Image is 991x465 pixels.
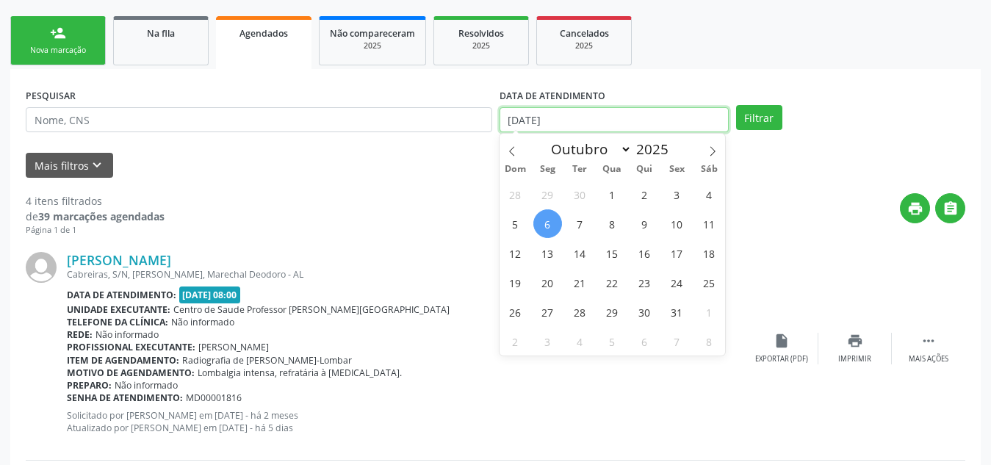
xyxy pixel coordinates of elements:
span: Outubro 14, 2025 [566,239,594,267]
b: Item de agendamento: [67,354,179,367]
span: Outubro 5, 2025 [501,209,530,238]
span: Sex [660,165,693,174]
span: Outubro 29, 2025 [598,298,627,326]
span: Novembro 8, 2025 [695,327,724,356]
span: Outubro 9, 2025 [630,209,659,238]
b: Motivo de agendamento: [67,367,195,379]
span: Outubro 26, 2025 [501,298,530,326]
span: Lombalgia intensa, refratária à [MEDICAL_DATA]. [198,367,402,379]
button: print [900,193,930,223]
span: Outubro 20, 2025 [533,268,562,297]
div: Imprimir [838,354,871,364]
span: Qua [596,165,628,174]
span: Seg [531,165,563,174]
span: Outubro 12, 2025 [501,239,530,267]
span: [PERSON_NAME] [198,341,269,353]
span: Outubro 8, 2025 [598,209,627,238]
select: Month [544,139,633,159]
span: Novembro 2, 2025 [501,327,530,356]
span: Novembro 5, 2025 [598,327,627,356]
span: Outubro 22, 2025 [598,268,627,297]
i: print [907,201,923,217]
span: Outubro 2, 2025 [630,180,659,209]
span: Outubro 10, 2025 [663,209,691,238]
input: Year [632,140,680,159]
div: Exportar (PDF) [755,354,808,364]
span: Outubro 24, 2025 [663,268,691,297]
span: Setembro 28, 2025 [501,180,530,209]
span: Qui [628,165,660,174]
div: Nova marcação [21,45,95,56]
input: Nome, CNS [26,107,492,132]
span: Radiografia de [PERSON_NAME]-Lombar [182,354,352,367]
span: Sáb [693,165,725,174]
span: Outubro 1, 2025 [598,180,627,209]
input: Selecione um intervalo [500,107,729,132]
span: Resolvidos [458,27,504,40]
strong: 39 marcações agendadas [38,209,165,223]
p: Solicitado por [PERSON_NAME] em [DATE] - há 2 meses Atualizado por [PERSON_NAME] em [DATE] - há 5... [67,409,745,434]
b: Preparo: [67,379,112,392]
span: Novembro 6, 2025 [630,327,659,356]
div: 2025 [330,40,415,51]
button:  [935,193,965,223]
span: Outubro 21, 2025 [566,268,594,297]
div: Cabreiras, S/N, [PERSON_NAME], Marechal Deodoro - AL [67,268,745,281]
span: Centro de Saude Professor [PERSON_NAME][GEOGRAPHIC_DATA] [173,303,450,316]
span: Novembro 4, 2025 [566,327,594,356]
span: Outubro 19, 2025 [501,268,530,297]
span: Outubro 11, 2025 [695,209,724,238]
b: Data de atendimento: [67,289,176,301]
span: Cancelados [560,27,609,40]
i: keyboard_arrow_down [89,157,105,173]
div: de [26,209,165,224]
span: Setembro 30, 2025 [566,180,594,209]
span: Outubro 31, 2025 [663,298,691,326]
b: Unidade executante: [67,303,170,316]
span: Não informado [96,328,159,341]
span: Novembro 1, 2025 [695,298,724,326]
span: Outubro 18, 2025 [695,239,724,267]
i:  [943,201,959,217]
span: Na fila [147,27,175,40]
span: MD00001816 [186,392,242,404]
div: person_add [50,25,66,41]
div: 4 itens filtrados [26,193,165,209]
span: Outubro 25, 2025 [695,268,724,297]
span: Outubro 3, 2025 [663,180,691,209]
b: Telefone da clínica: [67,316,168,328]
span: Agendados [239,27,288,40]
span: Outubro 17, 2025 [663,239,691,267]
b: Profissional executante: [67,341,195,353]
span: Não informado [115,379,178,392]
a: [PERSON_NAME] [67,252,171,268]
span: Outubro 7, 2025 [566,209,594,238]
span: Outubro 28, 2025 [566,298,594,326]
button: Mais filtroskeyboard_arrow_down [26,153,113,179]
div: 2025 [444,40,518,51]
button: Filtrar [736,105,782,130]
span: Ter [563,165,596,174]
span: Outubro 16, 2025 [630,239,659,267]
div: 2025 [547,40,621,51]
label: PESQUISAR [26,84,76,107]
span: Não informado [171,316,234,328]
span: Novembro 7, 2025 [663,327,691,356]
img: img [26,252,57,283]
span: Outubro 15, 2025 [598,239,627,267]
b: Rede: [67,328,93,341]
span: Outubro 30, 2025 [630,298,659,326]
span: Setembro 29, 2025 [533,180,562,209]
span: Outubro 23, 2025 [630,268,659,297]
i:  [920,333,937,349]
span: Outubro 27, 2025 [533,298,562,326]
span: Outubro 6, 2025 [533,209,562,238]
span: Dom [500,165,532,174]
i: print [847,333,863,349]
div: Página 1 de 1 [26,224,165,237]
i: insert_drive_file [774,333,790,349]
span: [DATE] 08:00 [179,286,241,303]
label: DATA DE ATENDIMENTO [500,84,605,107]
span: Novembro 3, 2025 [533,327,562,356]
b: Senha de atendimento: [67,392,183,404]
